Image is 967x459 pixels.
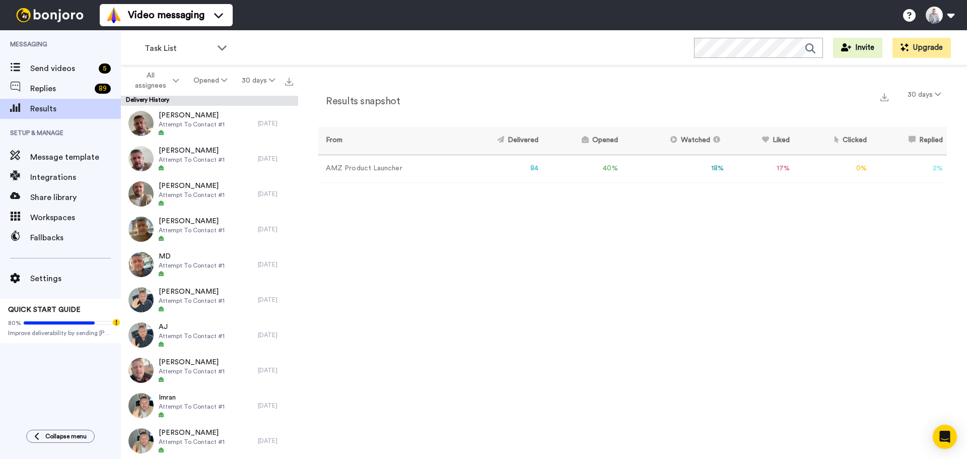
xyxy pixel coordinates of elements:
span: 80% [8,319,21,327]
span: Attempt To Contact #1 [159,191,225,199]
span: QUICK START GUIDE [8,306,81,313]
span: [PERSON_NAME] [159,428,225,438]
img: ec6b8a6a-17c6-4a7d-b496-24d16fc3902c-thumb.jpg [128,393,154,418]
th: From [318,127,455,155]
th: Clicked [794,127,871,155]
span: Results [30,103,121,115]
span: Attempt To Contact #1 [159,261,225,270]
img: 048fbbb0-b3a8-4593-94fb-945bd326e880-thumb.jpg [128,146,154,171]
button: 30 days [234,72,282,90]
span: [PERSON_NAME] [159,287,225,297]
button: Invite [833,38,882,58]
div: [DATE] [258,331,293,339]
span: Attempt To Contact #1 [159,120,225,128]
span: Send videos [30,62,95,75]
span: Settings [30,273,121,285]
span: Attempt To Contact #1 [159,332,225,340]
div: 5 [99,63,111,74]
img: d3f0024e-7baf-4542-8965-38fb29afde22-thumb.jpg [128,322,154,348]
a: [PERSON_NAME]Attempt To Contact #1[DATE] [121,423,298,458]
a: ImranAttempt To Contact #1[DATE] [121,388,298,423]
span: Attempt To Contact #1 [159,438,225,446]
td: 18 % [622,155,728,182]
span: Attempt To Contact #1 [159,297,225,305]
div: [DATE] [258,260,293,269]
img: export.svg [880,93,888,101]
img: export.svg [285,78,293,86]
span: [PERSON_NAME] [159,357,225,367]
div: [DATE] [258,437,293,445]
span: Share library [30,191,121,204]
span: All assignees [130,71,171,91]
button: Upgrade [892,38,951,58]
a: [PERSON_NAME]Attempt To Contact #1[DATE] [121,353,298,388]
span: Imran [159,392,225,403]
td: 2 % [871,155,947,182]
div: [DATE] [258,190,293,198]
button: Export all results that match these filters now. [282,73,296,88]
th: Replied [871,127,947,155]
span: Improve deliverability by sending [PERSON_NAME]’s from your own email [8,329,113,337]
th: Watched [622,127,728,155]
span: Attempt To Contact #1 [159,403,225,411]
img: ebecd9e3-d4e7-46d5-8d20-919bbd841582-thumb.jpg [128,111,154,136]
img: 7dfcf336-9f86-4e7a-bc9b-762fa7e08e46-thumb.jpg [128,428,154,453]
div: [DATE] [258,296,293,304]
span: Attempt To Contact #1 [159,156,225,164]
button: Export a summary of each team member’s results that match this filter now. [877,89,891,104]
a: [PERSON_NAME]Attempt To Contact #1[DATE] [121,141,298,176]
div: [DATE] [258,366,293,374]
div: Open Intercom Messenger [933,425,957,449]
img: 2dd010ba-1465-48d4-a047-071ecdfed5a9-thumb.jpg [128,217,154,242]
span: Fallbacks [30,232,121,244]
td: 17 % [728,155,794,182]
span: [PERSON_NAME] [159,216,225,226]
h2: Results snapshot [318,96,400,107]
img: vm-color.svg [106,7,122,23]
a: MDAttempt To Contact #1[DATE] [121,247,298,282]
img: 9a8502b8-dd38-4dda-b9cf-8017c8b5a03f-thumb.jpg [128,181,154,207]
button: 30 days [902,86,947,104]
span: Replies [30,83,91,95]
div: [DATE] [258,155,293,163]
div: [DATE] [258,225,293,233]
span: AJ [159,322,225,332]
div: [DATE] [258,402,293,410]
th: Liked [728,127,794,155]
span: [PERSON_NAME] [159,110,225,120]
span: Collapse menu [45,432,87,440]
th: Delivered [455,127,542,155]
img: bj-logo-header-white.svg [12,8,88,22]
div: 89 [95,84,111,94]
td: 40 % [542,155,621,182]
span: Video messaging [128,8,204,22]
span: Integrations [30,171,121,183]
span: [PERSON_NAME] [159,181,225,191]
span: Attempt To Contact #1 [159,367,225,375]
a: [PERSON_NAME]Attempt To Contact #1[DATE] [121,282,298,317]
a: AJAttempt To Contact #1[DATE] [121,317,298,353]
td: 0 % [794,155,871,182]
img: 2433111a-107d-482b-8274-6bed8600b579-thumb.jpg [128,358,154,383]
span: Message template [30,151,121,163]
div: Tooltip anchor [112,318,121,327]
td: 84 [455,155,542,182]
span: Attempt To Contact #1 [159,226,225,234]
span: MD [159,251,225,261]
span: Workspaces [30,212,121,224]
td: AMZ Product Launcher [318,155,455,182]
button: Opened [186,72,235,90]
span: [PERSON_NAME] [159,146,225,156]
img: fef1b687-8e57-408f-b664-47a328b80da7-thumb.jpg [128,287,154,312]
img: 3d95b8fb-ea18-404e-bafd-e6f10ecfb4ab-thumb.jpg [128,252,154,277]
a: [PERSON_NAME]Attempt To Contact #1[DATE] [121,176,298,212]
th: Opened [542,127,621,155]
div: [DATE] [258,119,293,127]
a: [PERSON_NAME]Attempt To Contact #1[DATE] [121,212,298,247]
span: Task List [145,42,212,54]
button: All assignees [123,67,186,95]
div: Delivery History [121,96,298,106]
a: [PERSON_NAME]Attempt To Contact #1[DATE] [121,106,298,141]
button: Collapse menu [26,430,95,443]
